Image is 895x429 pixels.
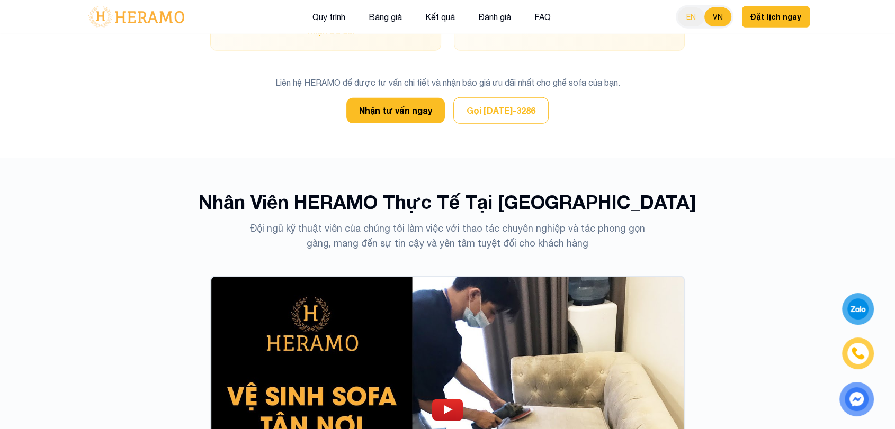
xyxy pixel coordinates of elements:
[742,6,810,28] button: Đặt lịch ngay
[678,7,704,26] button: EN
[244,221,651,251] p: Đội ngũ kỹ thuật viên của chúng tôi làm việc với thao tác chuyên nghiệp và tác phong gọn gàng, ma...
[346,98,445,123] button: Nhận tư vấn ngay
[704,7,731,26] button: VN
[531,10,554,24] button: FAQ
[309,10,348,24] button: Quy trình
[844,339,872,368] a: phone-icon
[422,10,458,24] button: Kết quả
[270,76,625,89] p: Liên hệ HERAMO để được tư vấn chi tiết và nhận báo giá ưu đãi nhất cho ghế sofa của bạn.
[432,399,463,421] img: Play Video
[475,10,514,24] button: Đánh giá
[365,10,405,24] button: Bảng giá
[85,6,187,28] img: logo-with-text.png
[852,348,864,359] img: phone-icon
[453,97,549,124] button: Gọi [DATE]-3286
[85,191,810,213] h2: Nhân Viên HERAMO Thực Tế Tại [GEOGRAPHIC_DATA]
